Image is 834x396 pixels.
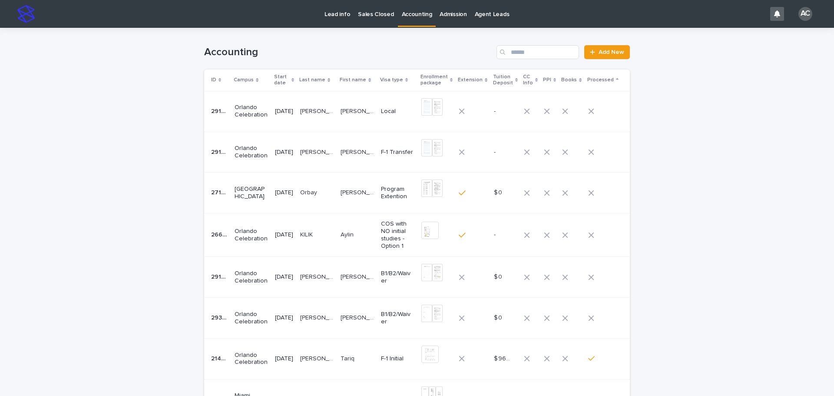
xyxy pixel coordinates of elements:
[204,132,632,173] tr: 2912229122 Orlando Celebration[DATE][PERSON_NAME] [PERSON_NAME][PERSON_NAME] [PERSON_NAME] [PERSO...
[235,145,268,160] p: Orlando Celebration
[494,187,504,196] p: $ 0
[587,75,614,85] p: Processed
[204,91,632,132] tr: 2910629106 Orlando Celebration[DATE][PERSON_NAME] [PERSON_NAME][PERSON_NAME] [PERSON_NAME] [PERSO...
[211,272,229,281] p: 29178
[300,313,335,322] p: ANDRADE SOUSA
[381,355,414,363] p: F-1 Initial
[235,311,268,326] p: Orlando Celebration
[599,49,624,55] span: Add New
[300,272,335,281] p: Briceno de Bermudez
[275,314,293,322] p: [DATE]
[275,355,293,363] p: [DATE]
[235,228,268,243] p: Orlando Celebration
[543,75,551,85] p: PPI
[300,187,319,196] p: Orbay
[341,272,376,281] p: Gaudis Josefina
[275,273,293,281] p: [DATE]
[798,7,812,21] div: AC
[211,75,216,85] p: ID
[493,72,513,88] p: Tuition Deposit
[341,353,356,363] p: Tariq
[211,106,229,115] p: 29106
[380,75,403,85] p: Visa type
[300,106,335,115] p: PENARANDA ARANGO
[234,75,254,85] p: Campus
[523,72,533,88] p: CC Info
[204,338,632,379] tr: 2140321403 Orlando Celebration[DATE][PERSON_NAME][PERSON_NAME] TariqTariq F-1 Initial$ 960.00$ 96...
[381,108,414,115] p: Local
[381,186,414,200] p: Program Extention
[381,270,414,285] p: B1/B2/Waiver
[300,147,335,156] p: RESTREPO GELVEZ
[211,147,229,156] p: 29122
[235,270,268,285] p: Orlando Celebration
[275,231,293,239] p: [DATE]
[420,72,448,88] p: Enrollment package
[494,230,497,239] p: -
[341,230,355,239] p: Aylin
[561,75,577,85] p: Books
[235,186,268,200] p: [GEOGRAPHIC_DATA]
[204,298,632,339] tr: 2936529365 Orlando Celebration[DATE][PERSON_NAME][PERSON_NAME] [PERSON_NAME][PERSON_NAME] B1/B2/W...
[300,353,335,363] p: ALABDULWAHAB
[494,272,504,281] p: $ 0
[211,187,229,196] p: 27140
[204,257,632,298] tr: 2917829178 Orlando Celebration[DATE][PERSON_NAME] [PERSON_NAME][PERSON_NAME] [PERSON_NAME] [PERSO...
[341,106,376,115] p: Maria Gabriela
[17,5,35,23] img: stacker-logo-s-only.png
[235,352,268,366] p: Orlando Celebration
[494,147,497,156] p: -
[211,230,229,239] p: 26682
[275,189,293,196] p: [DATE]
[211,353,229,363] p: 21403
[381,149,414,156] p: F-1 Transfer
[340,75,366,85] p: First name
[275,149,293,156] p: [DATE]
[204,46,493,59] h1: Accounting
[381,220,414,250] p: COS with NO initial studies - Option 1
[341,313,376,322] p: [PERSON_NAME]
[381,311,414,326] p: B1/B2/Waiver
[341,187,376,196] p: Kubilay Rauf
[300,230,314,239] p: KILIK
[584,45,630,59] a: Add New
[341,147,376,156] p: Kleyn Yair
[494,106,497,115] p: -
[496,45,579,59] input: Search
[458,75,483,85] p: Extension
[275,108,293,115] p: [DATE]
[235,104,268,119] p: Orlando Celebration
[299,75,325,85] p: Last name
[211,313,229,322] p: 29365
[494,313,504,322] p: $ 0
[204,173,632,213] tr: 2714027140 [GEOGRAPHIC_DATA][DATE]OrbayOrbay [PERSON_NAME][PERSON_NAME] Program Extention$ 0$ 0
[274,72,289,88] p: Start date
[204,213,632,257] tr: 2668226682 Orlando Celebration[DATE]KILIKKILIK AylinAylin COS with NO initial studies - Option 1--
[494,353,512,363] p: $ 960.00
